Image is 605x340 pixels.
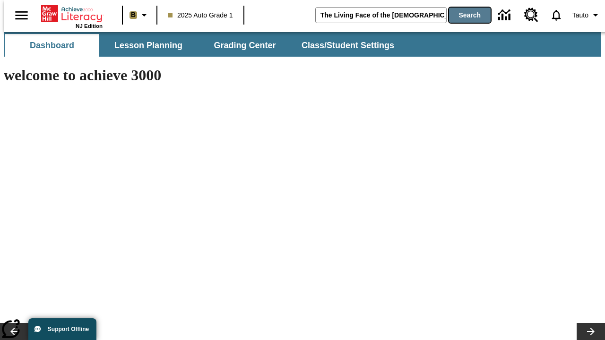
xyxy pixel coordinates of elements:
[5,34,99,57] button: Dashboard
[8,1,35,29] button: Open side menu
[168,10,233,20] span: 2025 Auto Grade 1
[577,323,605,340] button: Lesson carousel, Next
[126,7,154,24] button: Boost Class color is light brown. Change class color
[4,34,403,57] div: SubNavbar
[4,32,601,57] div: SubNavbar
[41,4,103,23] a: Home
[101,34,196,57] button: Lesson Planning
[316,8,446,23] input: search field
[449,8,491,23] button: Search
[572,10,588,20] span: Tauto
[41,3,103,29] div: Home
[131,9,136,21] span: B
[544,3,569,27] a: Notifications
[198,34,292,57] button: Grading Center
[76,23,103,29] span: NJ Edition
[519,2,544,28] a: Resource Center, Will open in new tab
[493,2,519,28] a: Data Center
[569,7,605,24] button: Profile/Settings
[4,67,412,84] h1: welcome to achieve 3000
[48,326,89,332] span: Support Offline
[28,318,96,340] button: Support Offline
[294,34,402,57] button: Class/Student Settings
